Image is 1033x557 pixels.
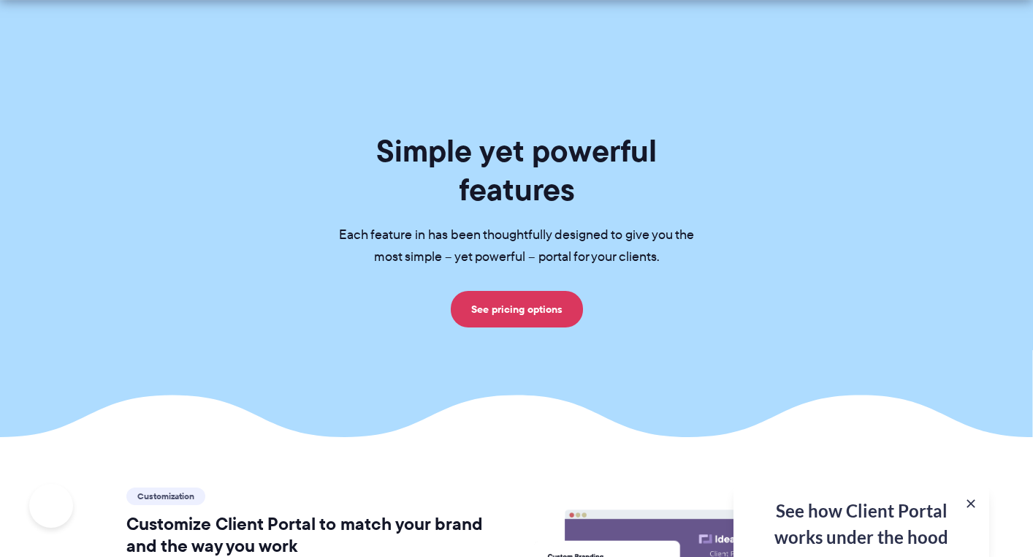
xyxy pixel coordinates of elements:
span: Customization [126,488,205,505]
p: Each feature in has been thoughtfully designed to give you the most simple – yet powerful – porta... [316,224,717,268]
h1: Simple yet powerful features [316,132,717,209]
iframe: Toggle Customer Support [29,484,73,528]
a: See pricing options [451,291,583,327]
h2: Customize Client Portal to match your brand and the way you work [126,513,495,557]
